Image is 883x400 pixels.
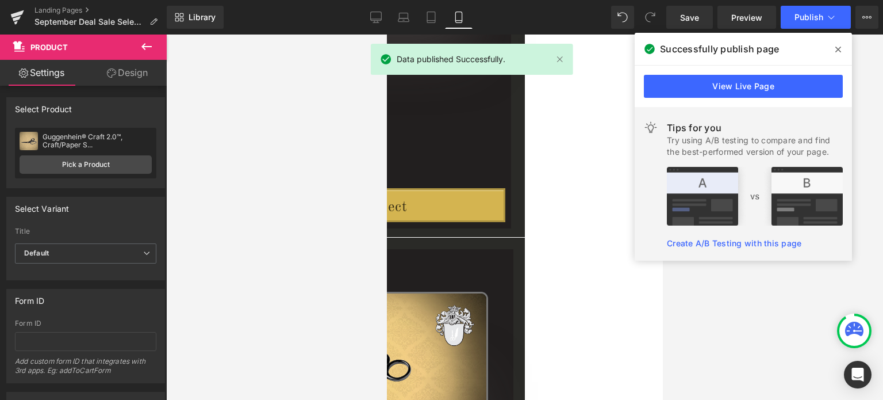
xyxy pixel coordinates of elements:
span: Successfully publish page [660,42,779,56]
b: Default [24,249,49,257]
span: Library [189,12,216,22]
div: Tips for you [667,121,843,135]
a: Create A/B Testing with this page [667,238,801,248]
div: Try using A/B testing to compare and find the best-performed version of your page. [667,135,843,158]
button: Undo [611,6,634,29]
a: Tablet [417,6,445,29]
div: Guggenhein® Craft 2.0™, Craft/Paper S... [43,133,152,149]
img: light.svg [644,121,658,135]
div: Open Intercom Messenger [844,361,872,388]
a: Design [86,60,169,86]
button: More [855,6,878,29]
a: Desktop [362,6,390,29]
a: Preview [717,6,776,29]
span: September Deal Sale Select 2 [34,17,145,26]
span: Publish [794,13,823,22]
a: Mobile [445,6,473,29]
img: pImage [20,132,38,150]
div: Form ID [15,289,44,306]
button: Redo [639,6,662,29]
div: Select Product [15,98,72,114]
div: Form ID [15,319,156,327]
img: tip.png [667,167,843,226]
div: Add custom form ID that integrates with 3rd apps. Eg: addToCartForm [15,357,156,383]
span: Product [30,43,68,52]
a: View Live Page [644,75,843,98]
a: New Library [167,6,224,29]
span: Data published Successfully. [397,53,505,66]
label: Title [15,227,156,239]
a: Landing Pages [34,6,167,15]
span: Save [680,12,699,24]
span: Preview [731,12,762,24]
div: Select Variant [15,197,70,214]
button: Publish [781,6,851,29]
a: Pick a Product [20,155,152,174]
a: Laptop [390,6,417,29]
